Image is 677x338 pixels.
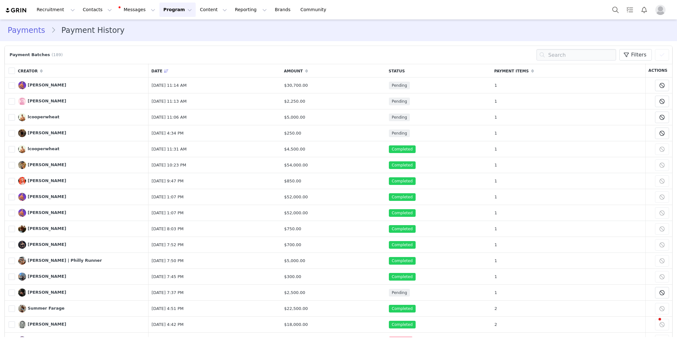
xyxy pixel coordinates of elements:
[8,52,66,58] div: Payment Batches
[18,81,66,89] a: [PERSON_NAME]
[18,257,102,265] a: [PERSON_NAME] | Philly Runner
[149,221,281,237] td: [DATE] 8:03 PM
[491,93,645,109] td: 1
[491,189,645,205] td: 1
[18,145,26,153] img: lcooperwheat
[18,241,26,249] img: Kacey Green
[389,305,415,312] span: Completed
[284,242,301,247] span: $700.00
[284,115,305,120] span: $5,000.00
[8,25,51,36] a: Payments
[284,226,301,231] span: $750.00
[28,226,66,231] span: [PERSON_NAME]
[149,253,281,269] td: [DATE] 7:50 PM
[149,269,281,285] td: [DATE] 7:45 PM
[491,64,645,77] th: Payment Items
[28,83,66,87] span: [PERSON_NAME]
[491,317,645,333] td: 2
[18,305,26,312] img: Summer Farage
[79,3,116,17] button: Contacts
[28,99,66,103] span: [PERSON_NAME]
[284,83,308,88] span: $30,700.00
[491,205,645,221] td: 1
[619,49,652,61] button: Filters
[491,221,645,237] td: 1
[18,320,66,328] a: [PERSON_NAME]
[15,64,149,77] th: Creator
[608,3,622,17] button: Search
[196,3,231,17] button: Content
[284,147,305,151] span: $4,500.00
[389,177,415,185] span: Completed
[149,173,281,189] td: [DATE] 9:47 PM
[389,209,415,217] span: Completed
[491,141,645,157] td: 1
[284,179,301,183] span: $850.00
[491,157,645,173] td: 1
[284,306,308,311] span: $22,500.00
[389,98,410,105] span: Pending
[491,269,645,285] td: 1
[18,113,60,121] a: lcooperwheat
[389,145,415,153] span: Completed
[18,209,26,217] img: Joseph Shulkin
[281,64,386,77] th: Amount
[18,289,66,297] a: [PERSON_NAME]
[28,274,66,279] span: [PERSON_NAME]
[18,97,66,105] a: [PERSON_NAME]
[149,109,281,125] td: [DATE] 11:06 AM
[536,49,616,61] input: Search
[149,64,281,77] th: Date
[284,322,308,327] span: $18,000.00
[18,257,26,265] img: Kellen Matthews-Thompson | Philly Runner
[18,320,26,328] img: Evan Cooper
[5,7,27,13] img: grin logo
[149,317,281,333] td: [DATE] 4:42 PM
[28,242,66,247] span: [PERSON_NAME]
[637,3,651,17] button: Notifications
[389,129,410,137] span: Pending
[28,306,65,311] span: Summer Farage
[28,210,66,215] span: [PERSON_NAME]
[652,5,672,15] button: Profile
[28,130,66,135] span: [PERSON_NAME]
[149,141,281,157] td: [DATE] 11:31 AM
[491,285,645,301] td: 1
[284,163,308,167] span: $54,000.00
[18,177,26,185] img: Kody Thompson
[389,289,410,297] span: Pending
[623,3,637,17] a: Tasks
[18,225,26,233] img: Maddy Otto
[491,125,645,141] td: 1
[28,194,66,199] span: [PERSON_NAME]
[149,237,281,253] td: [DATE] 7:52 PM
[18,241,66,249] a: [PERSON_NAME]
[159,3,196,17] button: Program
[18,177,66,185] a: [PERSON_NAME]
[231,3,271,17] button: Reporting
[18,225,66,233] a: [PERSON_NAME]
[491,301,645,317] td: 2
[655,5,666,15] img: placeholder-profile.jpg
[389,273,415,281] span: Completed
[28,290,66,295] span: [PERSON_NAME]
[149,125,281,141] td: [DATE] 4:34 PM
[18,305,65,312] a: Summer Farage
[18,193,26,201] img: Joseph Shulkin
[149,189,281,205] td: [DATE] 1:07 PM
[645,64,672,77] th: Actions
[491,173,645,189] td: 1
[646,316,661,332] iframe: Intercom live chat
[389,241,415,249] span: Completed
[297,3,333,17] a: Community
[491,109,645,125] td: 1
[18,161,26,169] img: Idris Doosi
[284,290,305,295] span: $2,500.00
[284,210,308,215] span: $52,000.00
[491,253,645,269] td: 1
[149,205,281,221] td: [DATE] 1:07 PM
[389,257,415,265] span: Completed
[149,301,281,317] td: [DATE] 4:51 PM
[28,322,66,327] span: [PERSON_NAME]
